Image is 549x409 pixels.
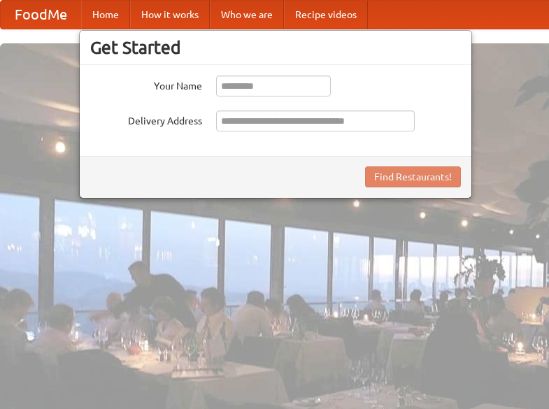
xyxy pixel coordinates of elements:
[81,1,130,29] a: Home
[210,1,284,29] a: Who we are
[90,37,461,58] h3: Get Started
[365,166,461,187] button: Find Restaurants!
[1,1,81,29] a: FoodMe
[90,76,202,93] label: Your Name
[284,1,368,29] a: Recipe videos
[130,1,210,29] a: How it works
[90,110,202,128] label: Delivery Address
